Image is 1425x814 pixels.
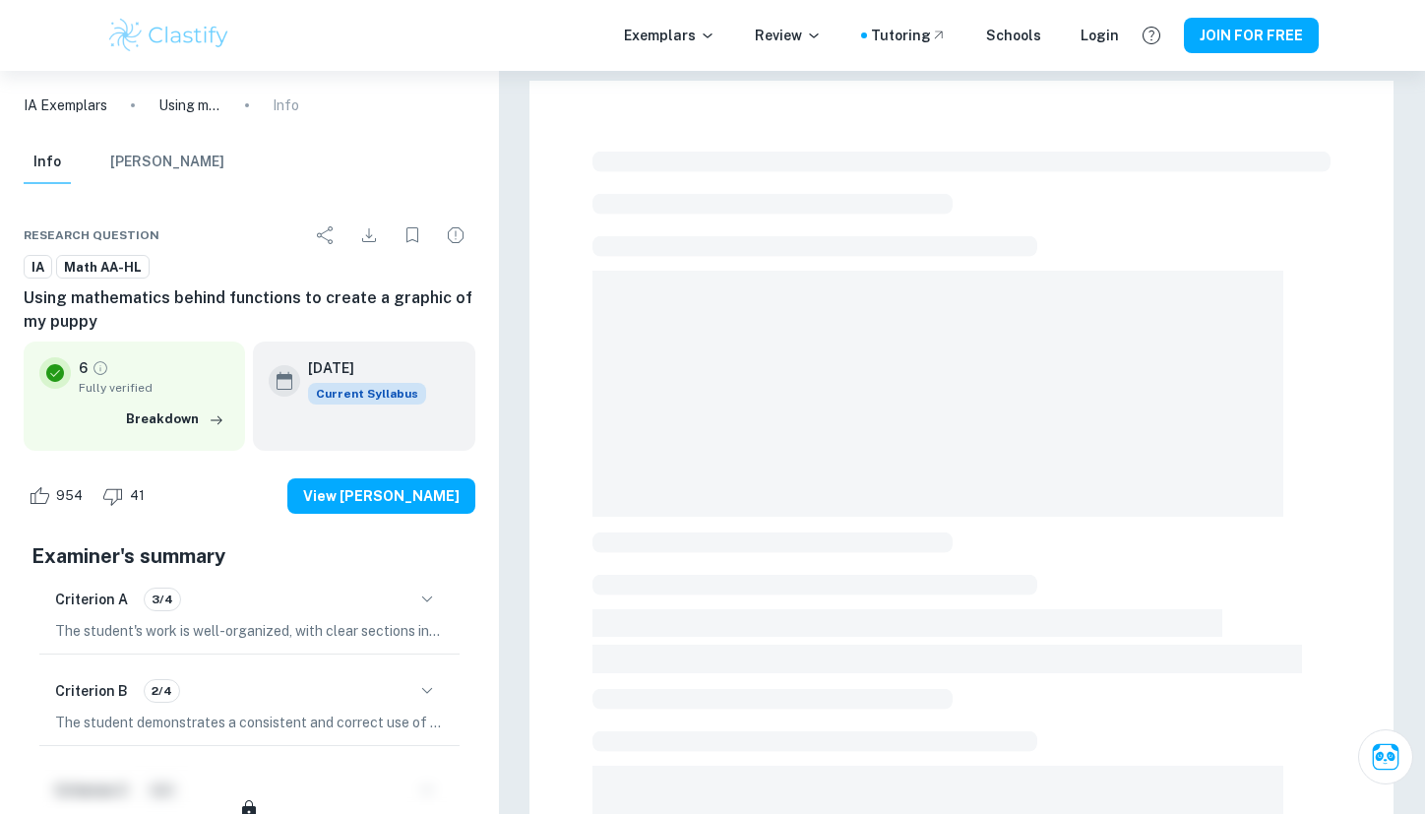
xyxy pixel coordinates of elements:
p: Using mathematics behind functions to create a graphic of my puppy [158,94,221,116]
a: Tutoring [871,25,947,46]
h6: [DATE] [308,357,410,379]
a: Login [1081,25,1119,46]
p: The student demonstrates a consistent and correct use of mathematical notation, symbols, and term... [55,712,444,733]
span: Current Syllabus [308,383,426,405]
span: 954 [45,486,93,506]
span: IA [25,258,51,278]
p: Exemplars [624,25,715,46]
p: Review [755,25,822,46]
div: Share [306,216,345,255]
a: Math AA-HL [56,255,150,280]
span: Fully verified [79,379,229,397]
button: Breakdown [121,405,229,434]
button: Info [24,141,71,184]
button: Ask Clai [1358,729,1413,784]
a: Grade fully verified [92,359,109,377]
span: Research question [24,226,159,244]
p: 6 [79,357,88,379]
h6: Using mathematics behind functions to create a graphic of my puppy [24,286,475,334]
a: IA [24,255,52,280]
p: The student's work is well-organized, with clear sections including introduction, body, and concl... [55,620,444,642]
span: 3/4 [145,591,180,608]
span: 41 [119,486,155,506]
div: Dislike [97,480,155,512]
button: View [PERSON_NAME] [287,478,475,514]
h6: Criterion A [55,589,128,610]
a: IA Exemplars [24,94,107,116]
div: Report issue [436,216,475,255]
div: This exemplar is based on the current syllabus. Feel free to refer to it for inspiration/ideas wh... [308,383,426,405]
span: Math AA-HL [57,258,149,278]
div: Download [349,216,389,255]
h6: Criterion B [55,680,128,702]
span: 2/4 [145,682,179,700]
div: Bookmark [393,216,432,255]
img: Clastify logo [106,16,231,55]
button: [PERSON_NAME] [110,141,224,184]
a: Schools [986,25,1041,46]
div: Like [24,480,93,512]
button: JOIN FOR FREE [1184,18,1319,53]
button: Help and Feedback [1135,19,1168,52]
p: Info [273,94,299,116]
h5: Examiner's summary [31,541,467,571]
